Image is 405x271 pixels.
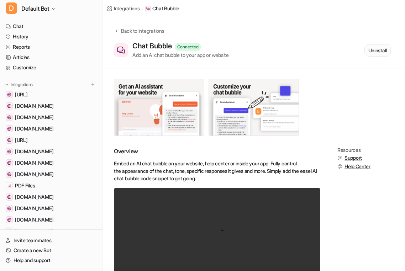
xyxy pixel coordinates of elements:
button: Support [337,154,370,161]
div: Chat Bubble [132,42,175,50]
a: Invite teammates [3,235,99,245]
span: [DOMAIN_NAME] [15,159,53,166]
a: Create a new Bot [3,245,99,255]
a: chatgpt.com[DOMAIN_NAME] [3,147,99,156]
div: Integrations [114,5,140,12]
img: www.atlassian.com [7,172,11,176]
div: Connected [175,43,201,51]
p: Embed an AI chat bubble on your website, help center or inside your app. Fully control the appear... [114,160,320,182]
span: Help Center [344,163,370,170]
p: Integrations [11,82,33,87]
img: PDF Files [7,184,11,188]
button: Back to integrations [114,27,164,42]
a: dashboard.eesel.ai[URL] [3,135,99,145]
img: dashboard.eesel.ai [7,138,11,142]
button: Uninstall [364,44,391,57]
span: / [142,5,143,12]
div: Add an AI chat bubble to your app or website [132,51,229,59]
img: support.svg [337,155,342,160]
span: D [6,2,17,14]
span: [DOMAIN_NAME] [15,171,53,178]
a: Reports [3,42,99,52]
a: mail.google.com[DOMAIN_NAME] [3,226,99,236]
a: faq.heartandsoil.co[DOMAIN_NAME] [3,215,99,225]
img: mail.google.com [7,229,11,233]
h2: Overview [114,147,320,155]
a: Articles [3,52,99,62]
button: Help Center [337,163,370,170]
img: amplitude.com [7,127,11,131]
span: Support [344,154,362,161]
img: www.eesel.ai [7,92,11,97]
img: chatgpt.com [7,149,11,154]
a: PDF FilesPDF Files [3,181,99,191]
span: [URL] [15,91,28,98]
img: expand menu [4,82,9,87]
div: Back to integrations [119,27,164,34]
img: github.com [7,115,11,119]
a: Chat Bubble [145,5,179,12]
span: [DOMAIN_NAME] [15,205,53,212]
img: gorgiasio.webflow.io [7,195,11,199]
a: Customize [3,63,99,73]
a: amplitude.com[DOMAIN_NAME] [3,124,99,134]
a: www.example.com[DOMAIN_NAME] [3,203,99,213]
img: www.figma.com [7,161,11,165]
span: [DOMAIN_NAME] [15,193,53,201]
a: gorgiasio.webflow.io[DOMAIN_NAME] [3,192,99,202]
span: [DOMAIN_NAME] [15,114,53,121]
span: [URL] [15,137,28,144]
a: History [3,32,99,42]
span: [DOMAIN_NAME] [15,148,53,155]
a: Help and support [3,255,99,265]
span: [DOMAIN_NAME] [15,125,53,132]
span: PDF Files [15,182,35,189]
a: Integrations [107,5,140,12]
img: faq.heartandsoil.co [7,218,11,222]
span: [DOMAIN_NAME] [15,228,53,235]
a: meet.google.com[DOMAIN_NAME] [3,101,99,111]
a: www.eesel.ai[URL] [3,90,99,100]
img: support.svg [337,164,342,169]
div: Resources [337,147,370,153]
a: Chat [3,21,99,31]
span: Default Bot [21,4,49,14]
img: www.example.com [7,206,11,211]
span: [DOMAIN_NAME] [15,102,53,110]
a: www.figma.com[DOMAIN_NAME] [3,158,99,168]
a: github.com[DOMAIN_NAME] [3,112,99,122]
img: meet.google.com [7,104,11,108]
img: menu_add.svg [90,82,95,87]
p: Chat Bubble [152,5,179,12]
button: Integrations [3,81,35,88]
a: www.atlassian.com[DOMAIN_NAME] [3,169,99,179]
span: [DOMAIN_NAME] [15,216,53,223]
